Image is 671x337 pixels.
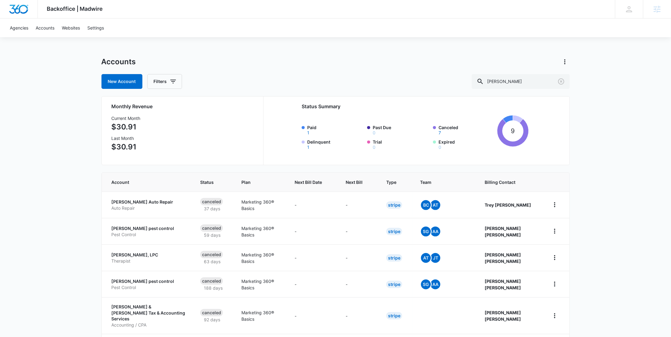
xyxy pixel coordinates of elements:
[112,258,185,264] p: Therapist
[386,179,396,185] span: Type
[200,232,224,238] p: 59 days
[287,192,338,218] td: -
[373,124,429,135] label: Past Due
[485,179,535,185] span: Billing Contact
[32,18,58,37] a: Accounts
[485,226,521,237] strong: [PERSON_NAME] [PERSON_NAME]
[200,309,223,316] div: Canceled
[346,179,363,185] span: Next Bill
[560,57,570,67] button: Actions
[472,74,570,89] input: Search
[439,124,495,135] label: Canceled
[431,227,440,236] span: AA
[112,205,185,211] p: Auto Repair
[200,251,223,258] div: Canceled
[112,304,185,322] p: [PERSON_NAME] & [PERSON_NAME] Tax & Accounting Services
[421,280,431,289] span: SG
[287,271,338,297] td: -
[386,228,402,235] div: Stripe
[511,127,515,135] tspan: 9
[338,218,379,244] td: -
[58,18,84,37] a: Websites
[200,258,224,265] p: 63 days
[200,198,223,205] div: Canceled
[550,311,560,321] button: home
[485,310,521,322] strong: [PERSON_NAME] [PERSON_NAME]
[421,227,431,236] span: SG
[338,244,379,271] td: -
[112,199,185,211] a: [PERSON_NAME] Auto RepairAuto Repair
[550,200,560,210] button: home
[241,179,280,185] span: Plan
[439,139,495,149] label: Expired
[307,139,364,149] label: Delinquent
[431,253,440,263] span: JT
[307,131,309,135] button: Paid
[112,225,185,237] a: [PERSON_NAME] pest controlPest Control
[200,205,224,212] p: 37 days
[485,252,521,264] strong: [PERSON_NAME] [PERSON_NAME]
[421,253,431,263] span: At
[147,74,182,89] button: Filters
[200,179,218,185] span: Status
[550,226,560,236] button: home
[47,6,103,12] span: Backoffice | Madwire
[101,57,136,66] h1: Accounts
[241,278,280,291] p: Marketing 360® Basics
[112,304,185,328] a: [PERSON_NAME] & [PERSON_NAME] Tax & Accounting ServicesAccounting / CPA
[431,200,440,210] span: At
[112,199,185,205] p: [PERSON_NAME] Auto Repair
[112,252,185,258] p: [PERSON_NAME], LPC
[112,278,185,284] p: [PERSON_NAME] pest control
[302,103,529,110] h2: Status Summary
[101,74,142,89] a: New Account
[550,279,560,289] button: home
[431,280,440,289] span: AA
[556,77,566,86] button: Clear
[112,103,256,110] h2: Monthly Revenue
[373,139,429,149] label: Trial
[84,18,108,37] a: Settings
[6,18,32,37] a: Agencies
[386,312,402,319] div: Stripe
[287,244,338,271] td: -
[287,297,338,334] td: -
[112,278,185,290] a: [PERSON_NAME] pest controlPest Control
[338,271,379,297] td: -
[112,135,141,141] h3: Last Month
[241,252,280,264] p: Marketing 360® Basics
[200,277,223,285] div: Canceled
[338,192,379,218] td: -
[200,224,223,232] div: Canceled
[420,179,461,185] span: Team
[386,254,402,262] div: Stripe
[112,284,185,291] p: Pest Control
[241,225,280,238] p: Marketing 360® Basics
[112,141,141,153] p: $30.91
[200,285,226,291] p: 188 days
[112,121,141,133] p: $30.91
[112,232,185,238] p: Pest Control
[241,309,280,322] p: Marketing 360® Basics
[241,199,280,212] p: Marketing 360® Basics
[200,316,224,323] p: 92 days
[307,124,364,135] label: Paid
[386,281,402,288] div: Stripe
[439,131,441,135] button: Canceled
[338,297,379,334] td: -
[386,201,402,209] div: Stripe
[112,225,185,232] p: [PERSON_NAME] pest control
[485,279,521,290] strong: [PERSON_NAME] [PERSON_NAME]
[112,115,141,121] h3: Current Month
[421,200,431,210] span: BC
[287,218,338,244] td: -
[550,253,560,263] button: home
[295,179,322,185] span: Next Bill Date
[485,202,531,208] strong: Trey [PERSON_NAME]
[112,322,185,328] p: Accounting / CPA
[112,252,185,264] a: [PERSON_NAME], LPCTherapist
[112,179,177,185] span: Account
[307,145,309,149] button: Delinquent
